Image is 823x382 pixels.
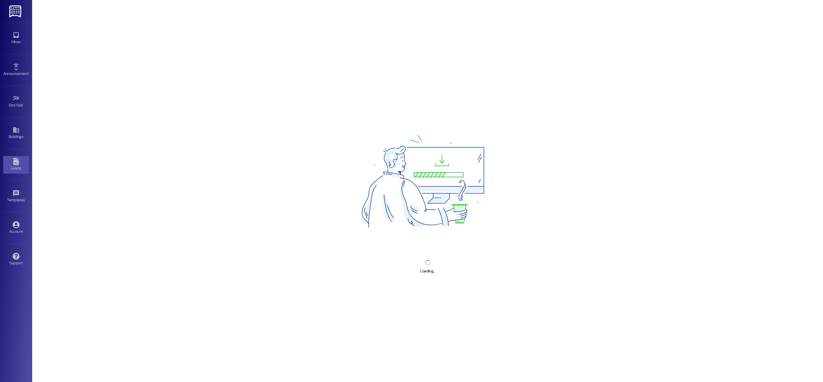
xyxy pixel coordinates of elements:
[25,197,26,201] span: •
[420,268,435,275] div: Loading...
[3,188,29,205] a: Templates •
[9,5,23,17] img: ResiDesk Logo
[3,93,29,110] a: Site Visit •
[3,124,29,142] a: Buildings
[29,70,30,75] span: •
[3,30,29,47] a: Inbox
[3,156,29,173] a: Leads
[23,102,24,106] span: •
[3,219,29,237] a: Account
[3,251,29,268] a: Support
